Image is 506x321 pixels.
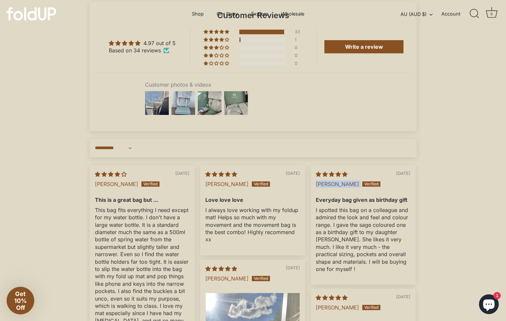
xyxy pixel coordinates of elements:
[286,265,300,271] span: [DATE]
[295,30,303,34] div: 33
[95,196,190,203] b: This is a great bag but ...
[144,90,170,116] img: User picture
[467,7,482,21] a: Search
[186,8,210,20] a: Shop
[316,196,410,203] b: Everyday bag given as birthday gift
[211,8,244,20] a: Our Story
[316,304,359,311] span: [PERSON_NAME]
[286,171,300,176] span: [DATE]
[275,8,310,20] a: Wholesale
[205,265,237,272] span: 5 star review
[316,171,347,177] span: 5 star review
[7,287,34,314] div: Get 10% Off
[223,90,249,116] img: User picture
[145,81,353,88] div: Customer photos & videos
[204,30,230,34] div: 97% (33) reviews with 5 star rating
[488,11,495,17] div: 0
[95,171,127,177] span: 4 star review
[205,181,249,187] span: [PERSON_NAME]
[95,181,138,187] span: [PERSON_NAME]
[109,47,176,54] div: Based on 34 reviews
[246,8,274,20] a: Explore
[204,38,230,42] div: 3% (1) reviews with 4 star rating
[95,142,134,155] select: Sort dropdown
[441,10,472,18] a: Account
[205,275,249,282] span: [PERSON_NAME]
[324,40,403,53] a: Write a review
[316,181,359,187] span: [PERSON_NAME]
[205,171,237,177] span: 5 star review
[396,171,410,176] span: [DATE]
[196,90,223,116] img: User picture
[316,206,410,273] p: I spotted this bag on a colleague and admired the look and feel and colour range. I gave the sage...
[164,48,169,53] img: Verified Checkmark
[176,8,320,20] div: Primary navigation
[396,294,410,300] span: [DATE]
[170,90,196,116] img: User picture
[477,294,501,316] inbox-online-store-chat: Shopify online store chat
[205,196,300,203] b: Love love love
[295,38,303,42] div: 1
[109,40,176,47] div: Average rating is 4.97 stars
[484,7,499,21] a: Cart
[175,171,190,176] span: [DATE]
[14,290,27,311] span: Get 10% Off
[143,40,176,46] span: 4.97 out of 5
[401,11,440,17] button: AU (AUD $)
[316,294,347,301] span: 5 star review
[205,206,300,243] p: I always love working with my foldup mat! Helps so much with my movement and the movement bag is ...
